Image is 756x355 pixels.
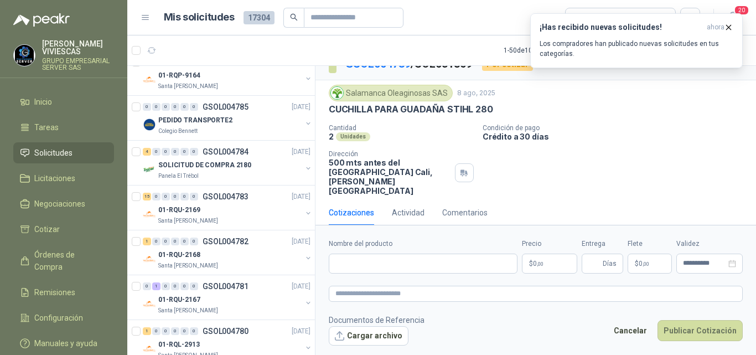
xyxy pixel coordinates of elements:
div: 0 [143,282,151,290]
img: Company Logo [143,118,156,131]
label: Entrega [582,239,623,249]
span: search [290,13,298,21]
p: Crédito a 30 días [483,132,752,141]
div: 0 [171,148,179,156]
p: Santa [PERSON_NAME] [158,306,218,315]
div: 0 [143,103,151,111]
p: [DATE] [292,326,310,337]
p: GSOL004781 [203,282,248,290]
img: Company Logo [143,297,156,311]
div: 1 [143,327,151,335]
div: 0 [171,327,179,335]
a: Manuales y ayuda [13,333,114,354]
p: 01-RQL-2913 [158,339,200,350]
div: 15 [143,193,151,200]
div: 0 [162,193,170,200]
p: [DATE] [292,236,310,247]
div: 0 [171,193,179,200]
h1: Mis solicitudes [164,9,235,25]
img: Company Logo [331,87,343,99]
p: [DATE] [292,192,310,202]
div: 1 - 50 de 10471 [504,42,579,59]
p: Documentos de Referencia [329,314,424,326]
a: 15 0 0 0 0 0 GSOL004783[DATE] Company Logo01-RQU-2169Santa [PERSON_NAME] [143,190,313,225]
img: Company Logo [14,45,35,66]
div: 0 [180,327,189,335]
div: Unidades [336,132,370,141]
a: 1 0 0 0 0 0 GSOL004786[DATE] Company Logo01-RQP-9164Santa [PERSON_NAME] [143,55,313,91]
p: CUCHILLA PARA GUADAÑA STIHL 280 [329,104,493,115]
p: [DATE] [292,281,310,292]
span: Solicitudes [34,147,73,159]
div: 0 [180,148,189,156]
span: close-circle [728,260,736,267]
span: 17304 [244,11,275,24]
p: [DATE] [292,147,310,157]
div: Actividad [392,207,424,219]
span: Inicio [34,96,52,108]
p: GSOL004782 [203,238,248,245]
p: Santa [PERSON_NAME] [158,82,218,91]
div: 0 [180,193,189,200]
a: Configuración [13,307,114,328]
p: Panela El Trébol [158,172,199,181]
p: GSOL004784 [203,148,248,156]
p: [PERSON_NAME] VIVIESCAS [42,40,114,55]
img: Logo peakr [13,13,70,27]
span: Órdenes de Compra [34,249,103,273]
span: 20 [734,5,749,16]
span: 0 [639,260,649,267]
button: 20 [723,8,743,28]
a: Negociaciones [13,193,114,214]
button: Cancelar [608,320,653,341]
p: 01-RQP-9164 [158,70,200,81]
div: 0 [152,327,160,335]
p: Colegio Bennett [158,127,198,136]
p: Condición de pago [483,124,752,132]
div: 0 [162,282,170,290]
div: 0 [190,282,198,290]
p: 8 ago, 2025 [457,88,495,99]
p: GSOL004785 [203,103,248,111]
a: Licitaciones [13,168,114,189]
a: Inicio [13,91,114,112]
div: 0 [190,327,198,335]
img: Company Logo [143,208,156,221]
p: Santa [PERSON_NAME] [158,261,218,270]
p: GSOL004780 [203,327,248,335]
p: GRUPO EMPRESARIAL SERVER SAS [42,58,114,71]
span: Tareas [34,121,59,133]
a: Cotizar [13,219,114,240]
p: GSOL004786 [203,58,248,66]
label: Nombre del producto [329,239,517,249]
a: 4 0 0 0 0 0 GSOL004784[DATE] Company LogoSOLICITUD DE COMPRA 2180Panela El Trébol [143,145,313,181]
span: Días [603,254,617,273]
div: 0 [180,103,189,111]
a: Solicitudes [13,142,114,163]
div: 0 [171,103,179,111]
img: Company Logo [143,253,156,266]
p: 01-RQU-2169 [158,205,200,215]
span: $ [635,260,639,267]
a: 0 1 0 0 0 0 GSOL004781[DATE] Company Logo01-RQU-2167Santa [PERSON_NAME] [143,280,313,315]
button: Cargar archivo [329,326,408,346]
img: Company Logo [143,163,156,176]
p: $0,00 [522,254,577,274]
span: ahora [707,23,724,32]
span: Configuración [34,312,83,324]
p: $ 0,00 [628,254,672,274]
button: Publicar Cotización [657,320,743,341]
div: 1 [143,238,151,245]
p: Santa [PERSON_NAME] [158,217,218,225]
span: Licitaciones [34,172,75,184]
span: ,00 [643,261,649,267]
span: Manuales y ayuda [34,337,97,349]
p: 500 mts antes del [GEOGRAPHIC_DATA] Cali , [PERSON_NAME][GEOGRAPHIC_DATA] [329,158,451,195]
div: 0 [190,238,198,245]
div: 0 [162,327,170,335]
div: 0 [190,148,198,156]
div: 0 [152,103,160,111]
p: 01-RQU-2167 [158,295,200,305]
p: [DATE] [292,102,310,112]
div: Salamanca Oleaginosas SAS [329,85,453,101]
